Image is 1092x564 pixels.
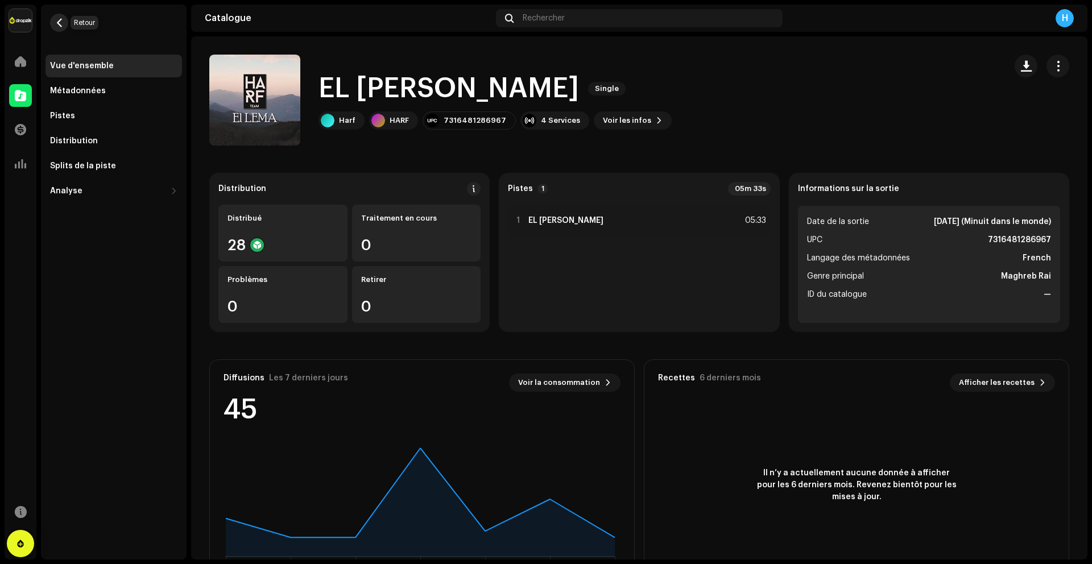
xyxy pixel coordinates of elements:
[508,184,533,193] strong: Pistes
[807,215,869,229] span: Date de la sortie
[45,80,182,102] re-m-nav-item: Métadonnées
[444,116,506,125] div: 7316481286967
[741,214,766,227] div: 05:33
[1056,9,1074,27] div: H
[518,371,600,394] span: Voir la consommation
[807,269,864,283] span: Genre principal
[658,374,695,383] div: Recettes
[1023,251,1051,265] strong: French
[1001,269,1051,283] strong: Maghreb Rai
[227,275,338,284] div: Problèmes
[9,9,32,32] img: 6b198820-6d9f-4d8e-bd7e-78ab9e57ca24
[50,186,82,196] div: Analyse
[594,111,672,130] button: Voir les infos
[700,374,761,383] div: 6 derniers mois
[390,116,409,125] div: HARF
[509,374,621,392] button: Voir la consommation
[50,161,116,171] div: Splits de la piste
[45,105,182,127] re-m-nav-item: Pistes
[45,180,182,202] re-m-nav-dropdown: Analyse
[988,233,1051,247] strong: 7316481286967
[541,116,580,125] div: 4 Services
[959,371,1035,394] span: Afficher les recettes
[45,155,182,177] re-m-nav-item: Splits de la piste
[603,109,651,132] span: Voir les infos
[588,82,626,96] span: Single
[537,184,548,194] p-badge: 1
[227,214,338,223] div: Distribué
[224,374,264,383] div: Diffusions
[754,467,959,503] span: Il n’y a actuellement aucune donnée à afficher pour les 6 derniers mois. Revenez bientôt pour les...
[807,251,910,265] span: Langage des métadonnées
[269,374,348,383] div: Les 7 derniers jours
[528,216,603,225] strong: EL [PERSON_NAME]
[807,288,867,301] span: ID du catalogue
[1044,288,1051,301] strong: —
[728,182,771,196] div: 05m 33s
[950,374,1055,392] button: Afficher les recettes
[50,86,106,96] div: Métadonnées
[205,14,491,23] div: Catalogue
[318,70,579,107] h1: EL [PERSON_NAME]
[45,130,182,152] re-m-nav-item: Distribution
[807,233,822,247] span: UPC
[339,116,355,125] div: Harf
[798,184,899,193] strong: Informations sur la sortie
[361,214,472,223] div: Traitement en cours
[50,61,114,70] div: Vue d'ensemble
[45,55,182,77] re-m-nav-item: Vue d'ensemble
[218,184,266,193] div: Distribution
[50,136,98,146] div: Distribution
[523,14,565,23] span: Rechercher
[7,530,34,557] div: Open Intercom Messenger
[361,275,472,284] div: Retirer
[934,215,1051,229] strong: [DATE] (Minuit dans le monde)
[50,111,75,121] div: Pistes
